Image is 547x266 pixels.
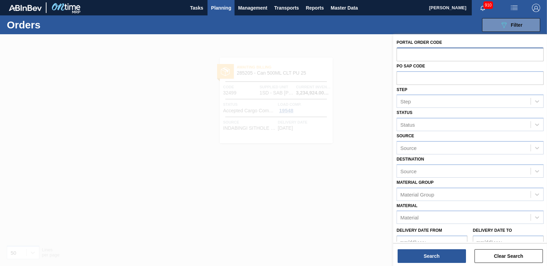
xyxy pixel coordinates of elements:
[238,4,267,12] span: Management
[397,134,414,138] label: Source
[473,228,512,233] label: Delivery Date to
[306,4,324,12] span: Reports
[397,180,433,185] label: Material Group
[397,40,442,45] label: Portal Order Code
[274,4,299,12] span: Transports
[397,87,407,92] label: Step
[400,215,418,220] div: Material
[473,236,544,249] input: mm/dd/yyyy
[400,99,411,104] div: Step
[482,18,540,32] button: Filter
[400,145,417,151] div: Source
[397,203,417,208] label: Material
[189,4,204,12] span: Tasks
[472,3,494,13] button: Notifications
[397,157,424,162] label: Destination
[400,168,417,174] div: Source
[397,236,467,249] input: mm/dd/yyyy
[211,4,231,12] span: Planning
[331,4,358,12] span: Master Data
[511,22,522,28] span: Filter
[397,64,425,68] label: PO SAP Code
[400,122,415,128] div: Status
[397,110,412,115] label: Status
[400,191,434,197] div: Material Group
[7,21,106,29] h1: Orders
[532,4,540,12] img: Logout
[9,5,42,11] img: TNhmsLtSVTkK8tSr43FrP2fwEKptu5GPRR3wAAAABJRU5ErkJggg==
[510,4,518,12] img: userActions
[483,1,493,9] span: 910
[397,228,442,233] label: Delivery Date from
